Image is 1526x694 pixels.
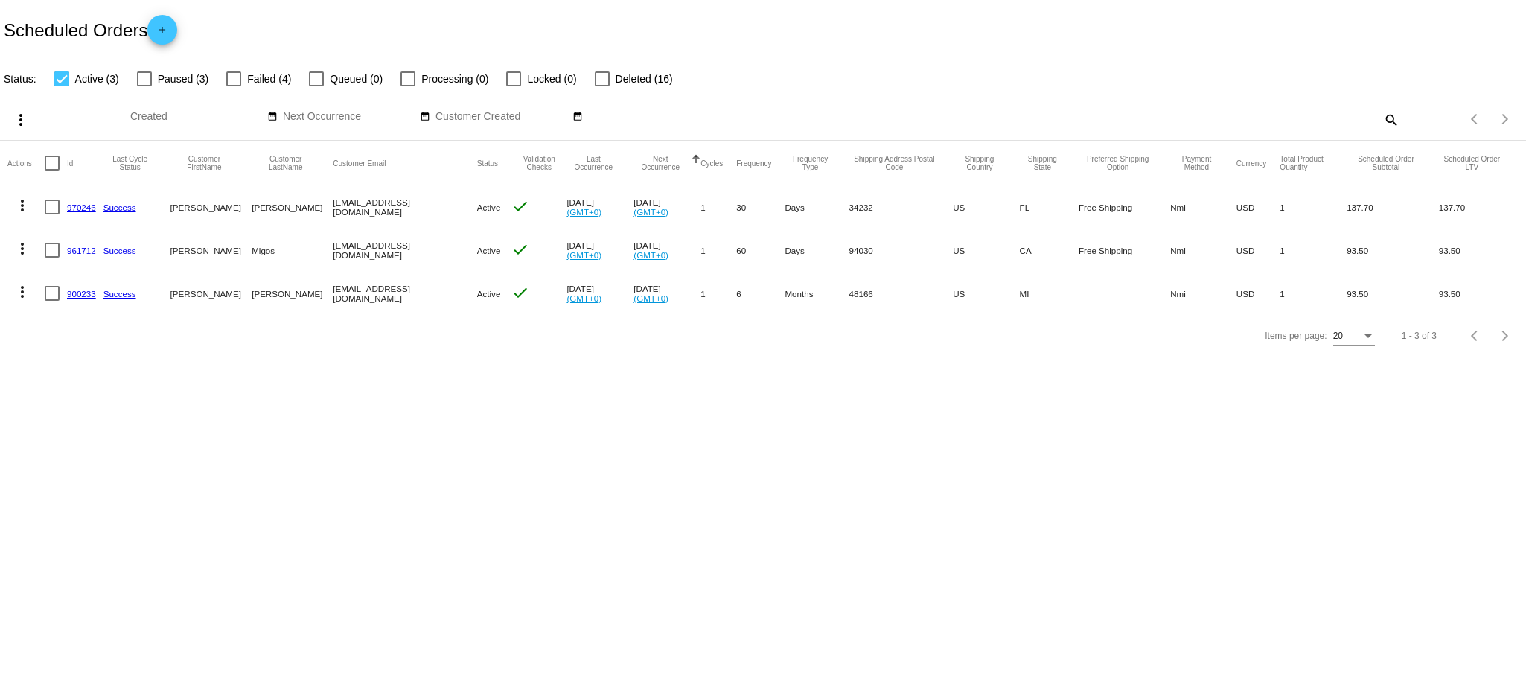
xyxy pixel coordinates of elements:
mat-cell: [PERSON_NAME] [170,229,252,272]
mat-cell: 60 [736,229,785,272]
button: Change sorting for NextOccurrenceUtc [633,155,687,171]
mat-cell: 6 [736,272,785,315]
button: Previous page [1460,104,1490,134]
mat-cell: 1 [700,185,736,229]
mat-cell: 30 [736,185,785,229]
mat-cell: CA [1020,229,1079,272]
button: Change sorting for LastOccurrenceUtc [566,155,620,171]
input: Created [130,111,264,123]
button: Change sorting for LifetimeValue [1439,155,1505,171]
mat-cell: [EMAIL_ADDRESS][DOMAIN_NAME] [333,229,477,272]
mat-cell: Nmi [1170,185,1236,229]
span: Active (3) [75,70,119,88]
button: Change sorting for Status [477,159,498,168]
h2: Scheduled Orders [4,15,177,45]
mat-icon: date_range [420,111,430,123]
mat-cell: 93.50 [1439,272,1519,315]
span: Queued (0) [330,70,383,88]
mat-icon: check [511,284,529,302]
mat-cell: USD [1236,229,1280,272]
button: Change sorting for PaymentMethod.Type [1170,155,1223,171]
button: Next page [1490,321,1520,351]
mat-header-cell: Actions [7,141,45,185]
mat-cell: US [953,229,1019,272]
a: (GMT+0) [633,293,668,303]
span: Active [477,203,501,212]
mat-cell: 137.70 [1439,185,1519,229]
mat-cell: 1 [1280,229,1347,272]
button: Next page [1490,104,1520,134]
mat-icon: more_vert [13,283,31,301]
mat-cell: [PERSON_NAME] [252,185,333,229]
mat-cell: Free Shipping [1079,229,1170,272]
mat-icon: more_vert [12,111,30,129]
mat-cell: [PERSON_NAME] [252,272,333,315]
mat-icon: check [511,241,529,258]
button: Change sorting for CurrencyIso [1236,159,1267,168]
mat-cell: [EMAIL_ADDRESS][DOMAIN_NAME] [333,185,477,229]
mat-cell: [PERSON_NAME] [170,185,252,229]
mat-cell: 34232 [849,185,954,229]
div: Items per page: [1265,331,1327,341]
mat-cell: USD [1236,272,1280,315]
mat-cell: 1 [1280,185,1347,229]
input: Next Occurrence [283,111,417,123]
span: Status: [4,73,36,85]
a: (GMT+0) [633,250,668,260]
span: 20 [1333,331,1343,341]
mat-cell: FL [1020,185,1079,229]
button: Change sorting for Frequency [736,159,771,168]
mat-cell: [EMAIL_ADDRESS][DOMAIN_NAME] [333,272,477,315]
mat-cell: 93.50 [1347,272,1439,315]
button: Change sorting for Cycles [700,159,723,168]
mat-cell: [DATE] [633,272,700,315]
button: Change sorting for ShippingState [1020,155,1065,171]
button: Change sorting for Id [67,159,73,168]
a: 961712 [67,246,96,255]
a: Success [103,203,136,212]
mat-icon: more_vert [13,197,31,214]
button: Change sorting for ShippingCountry [953,155,1006,171]
mat-cell: Days [785,229,849,272]
span: Processing (0) [421,70,488,88]
button: Change sorting for CustomerLastName [252,155,319,171]
button: Previous page [1460,321,1490,351]
mat-cell: Nmi [1170,272,1236,315]
button: Change sorting for Subtotal [1347,155,1426,171]
mat-icon: more_vert [13,240,31,258]
mat-cell: [DATE] [566,272,633,315]
mat-cell: USD [1236,185,1280,229]
mat-cell: 93.50 [1439,229,1519,272]
a: (GMT+0) [566,207,601,217]
mat-cell: [DATE] [633,229,700,272]
mat-cell: MI [1020,272,1079,315]
mat-cell: Days [785,185,849,229]
mat-cell: Nmi [1170,229,1236,272]
mat-cell: 1 [1280,272,1347,315]
mat-icon: date_range [572,111,583,123]
span: Paused (3) [158,70,208,88]
mat-icon: date_range [267,111,278,123]
a: (GMT+0) [566,293,601,303]
button: Change sorting for CustomerEmail [333,159,386,168]
span: Deleted (16) [616,70,673,88]
a: (GMT+0) [633,207,668,217]
a: Success [103,246,136,255]
mat-icon: check [511,197,529,215]
mat-header-cell: Validation Checks [511,141,566,185]
mat-cell: [DATE] [633,185,700,229]
mat-cell: 1 [700,272,736,315]
button: Change sorting for CustomerFirstName [170,155,239,171]
mat-cell: US [953,185,1019,229]
span: Failed (4) [247,70,291,88]
button: Change sorting for LastProcessingCycleId [103,155,157,171]
button: Change sorting for PreferredShippingOption [1079,155,1157,171]
button: Change sorting for FrequencyType [785,155,835,171]
span: Locked (0) [527,70,576,88]
mat-cell: 94030 [849,229,954,272]
mat-select: Items per page: [1333,331,1375,342]
input: Customer Created [435,111,569,123]
span: Active [477,246,501,255]
mat-cell: [DATE] [566,229,633,272]
mat-cell: 48166 [849,272,954,315]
